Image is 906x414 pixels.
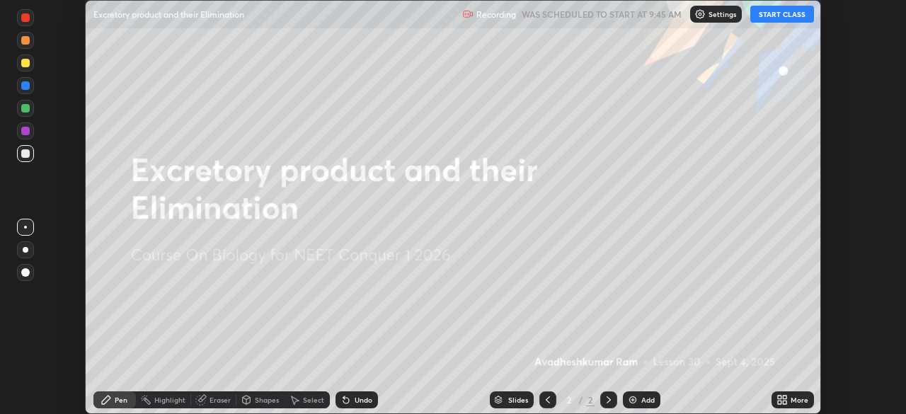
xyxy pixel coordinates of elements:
div: / [579,396,583,404]
button: START CLASS [750,6,814,23]
div: Shapes [255,396,279,403]
img: class-settings-icons [694,8,706,20]
h5: WAS SCHEDULED TO START AT 9:45 AM [522,8,682,21]
img: add-slide-button [627,394,638,406]
img: recording.375f2c34.svg [462,8,474,20]
div: Add [641,396,655,403]
div: 2 [562,396,576,404]
div: Eraser [210,396,231,403]
div: Highlight [154,396,185,403]
div: More [791,396,808,403]
div: Select [303,396,324,403]
p: Settings [709,11,736,18]
div: Undo [355,396,372,403]
div: Slides [508,396,528,403]
p: Recording [476,9,516,20]
div: Pen [115,396,127,403]
div: 2 [586,393,595,406]
p: Excretory product and their Elimination [93,8,244,20]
